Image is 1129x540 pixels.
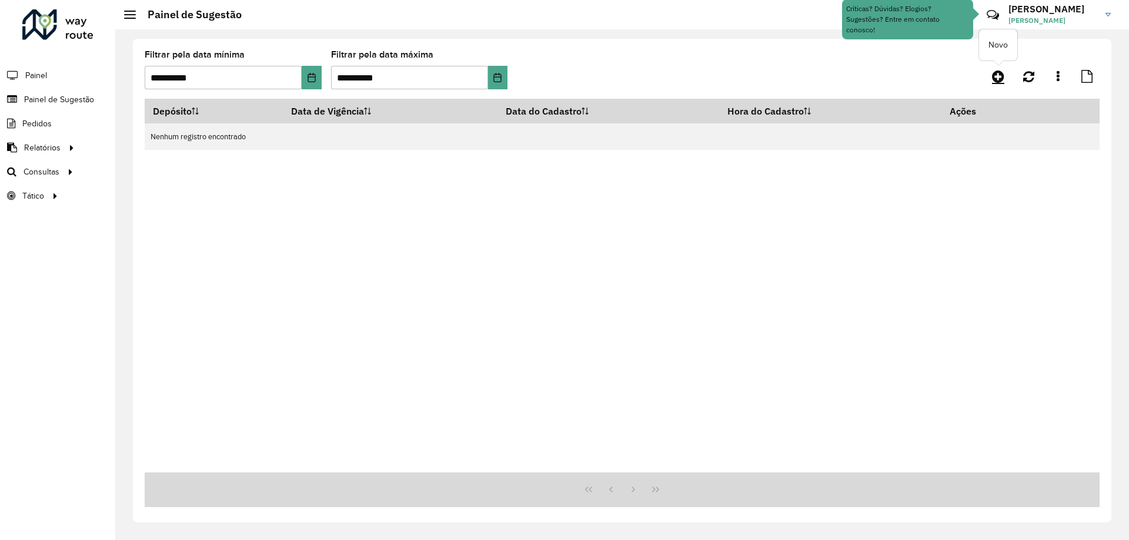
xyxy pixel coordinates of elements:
[488,66,507,89] button: Choose Date
[979,29,1017,61] div: Novo
[22,118,52,130] span: Pedidos
[22,190,44,202] span: Tático
[283,99,498,123] th: Data de Vigência
[24,166,59,178] span: Consultas
[498,99,719,123] th: Data do Cadastro
[1008,15,1097,26] span: [PERSON_NAME]
[145,123,1100,150] td: Nenhum registro encontrado
[980,2,1006,28] a: Contato Rápido
[24,142,61,154] span: Relatórios
[1008,4,1097,15] h3: [PERSON_NAME]
[302,66,321,89] button: Choose Date
[331,48,433,62] label: Filtrar pela data máxima
[145,99,283,123] th: Depósito
[25,69,47,82] span: Painel
[719,99,942,123] th: Hora do Cadastro
[136,8,242,21] h2: Painel de Sugestão
[941,99,1012,123] th: Ações
[24,93,94,106] span: Painel de Sugestão
[145,48,245,62] label: Filtrar pela data mínima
